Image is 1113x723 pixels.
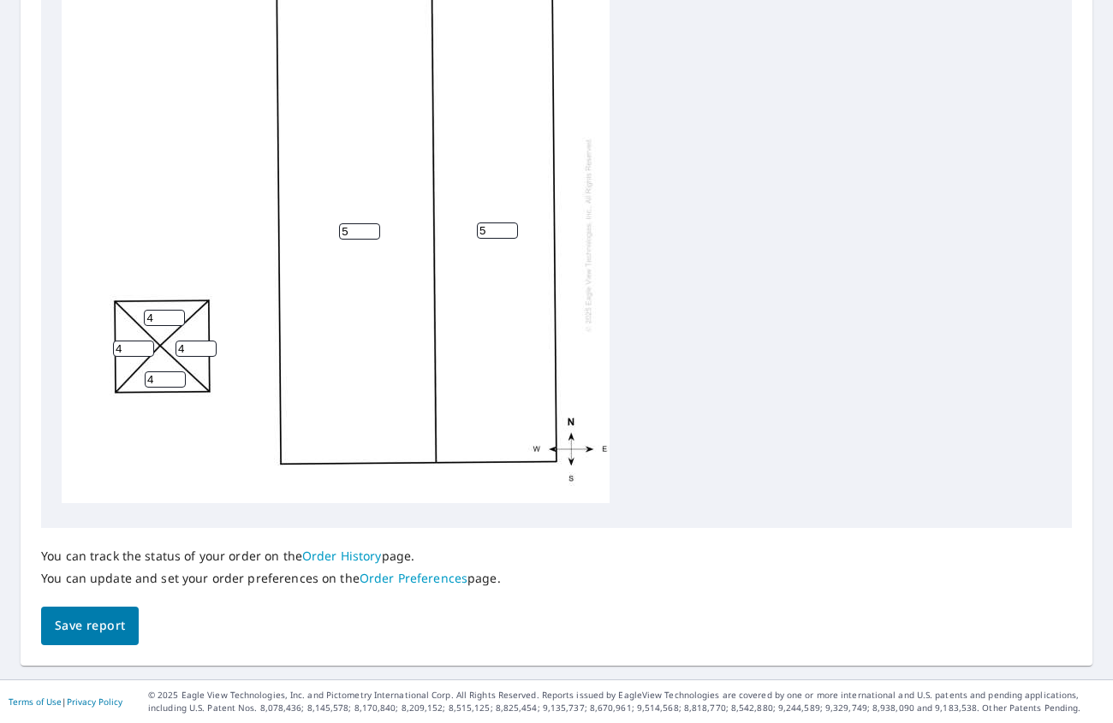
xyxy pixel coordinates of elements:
p: | [9,696,122,707]
a: Terms of Use [9,696,62,708]
p: You can update and set your order preferences on the page. [41,571,501,586]
a: Order History [302,548,382,564]
p: You can track the status of your order on the page. [41,548,501,564]
p: © 2025 Eagle View Technologies, Inc. and Pictometry International Corp. All Rights Reserved. Repo... [148,689,1104,714]
a: Privacy Policy [67,696,122,708]
button: Save report [41,607,139,645]
span: Save report [55,615,125,637]
a: Order Preferences [360,570,467,586]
